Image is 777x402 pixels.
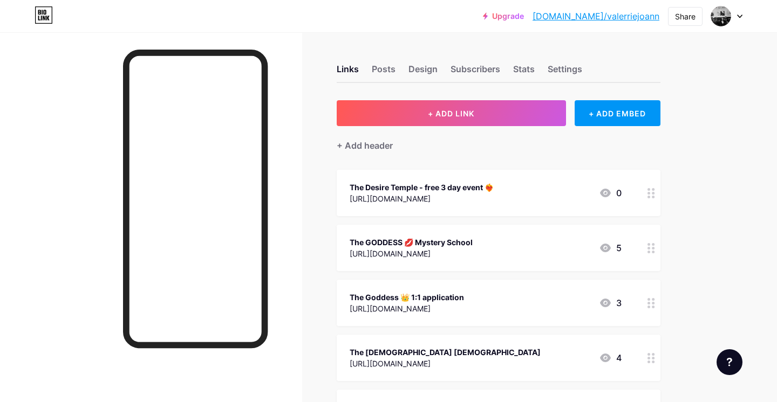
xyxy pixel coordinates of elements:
[408,63,438,82] div: Design
[337,63,359,82] div: Links
[350,346,541,358] div: The [DEMOGRAPHIC_DATA] [DEMOGRAPHIC_DATA]
[599,241,622,254] div: 5
[337,139,393,152] div: + Add header
[372,63,396,82] div: Posts
[350,248,473,259] div: [URL][DOMAIN_NAME]
[711,6,731,26] img: valerriejoann
[337,100,566,126] button: + ADD LINK
[533,10,659,23] a: [DOMAIN_NAME]/valerriejoann
[350,182,494,193] div: The Desire Temple - free 3 day event ❤️‍🔥
[675,11,696,22] div: Share
[599,296,622,309] div: 3
[350,237,473,248] div: The GODDESS 💋 Mystery School
[350,358,541,369] div: [URL][DOMAIN_NAME]
[350,292,464,303] div: The Goddess 👑 1:1 application
[350,193,494,204] div: [URL][DOMAIN_NAME]
[599,186,622,199] div: 0
[483,12,524,20] a: Upgrade
[548,63,582,82] div: Settings
[513,63,535,82] div: Stats
[451,63,500,82] div: Subscribers
[350,303,464,314] div: [URL][DOMAIN_NAME]
[428,109,474,118] span: + ADD LINK
[599,351,622,364] div: 4
[575,100,660,126] div: + ADD EMBED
